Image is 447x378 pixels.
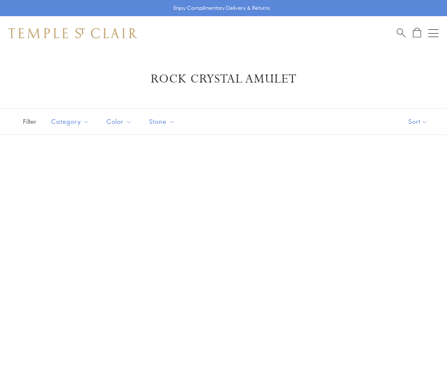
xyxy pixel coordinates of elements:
[389,109,447,135] button: Show sort by
[428,28,438,38] button: Open navigation
[21,72,426,87] h1: Rock Crystal Amulet
[397,28,406,38] a: Search
[173,4,270,12] p: Enjoy Complimentary Delivery & Returns
[9,28,137,38] img: Temple St. Clair
[100,112,138,131] button: Color
[47,116,96,127] span: Category
[413,28,421,38] a: Open Shopping Bag
[45,112,96,131] button: Category
[143,112,181,131] button: Stone
[102,116,138,127] span: Color
[145,116,181,127] span: Stone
